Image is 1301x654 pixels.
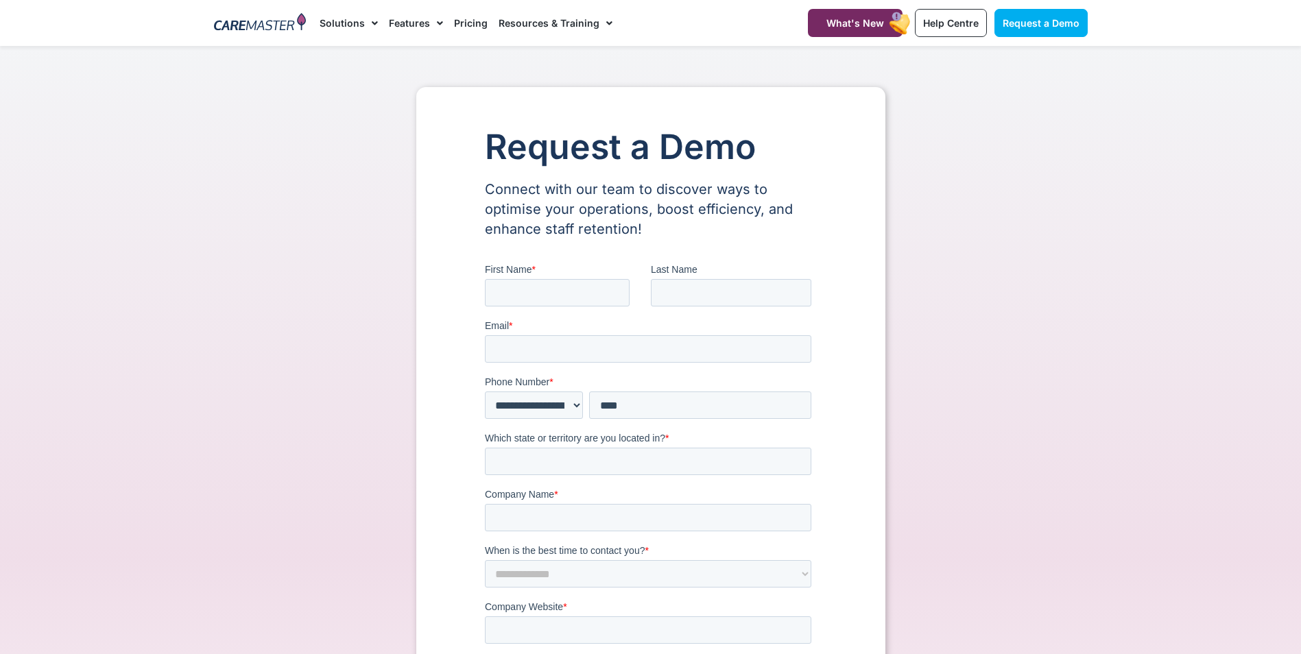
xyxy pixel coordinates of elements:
a: Request a Demo [994,9,1088,37]
span: Help Centre [923,17,979,29]
img: CareMaster Logo [214,13,307,34]
p: Connect with our team to discover ways to optimise your operations, boost efficiency, and enhance... [485,180,817,239]
a: What's New [808,9,903,37]
span: What's New [826,17,884,29]
span: Request a Demo [1003,17,1079,29]
a: Help Centre [915,9,987,37]
h1: Request a Demo [485,128,817,166]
